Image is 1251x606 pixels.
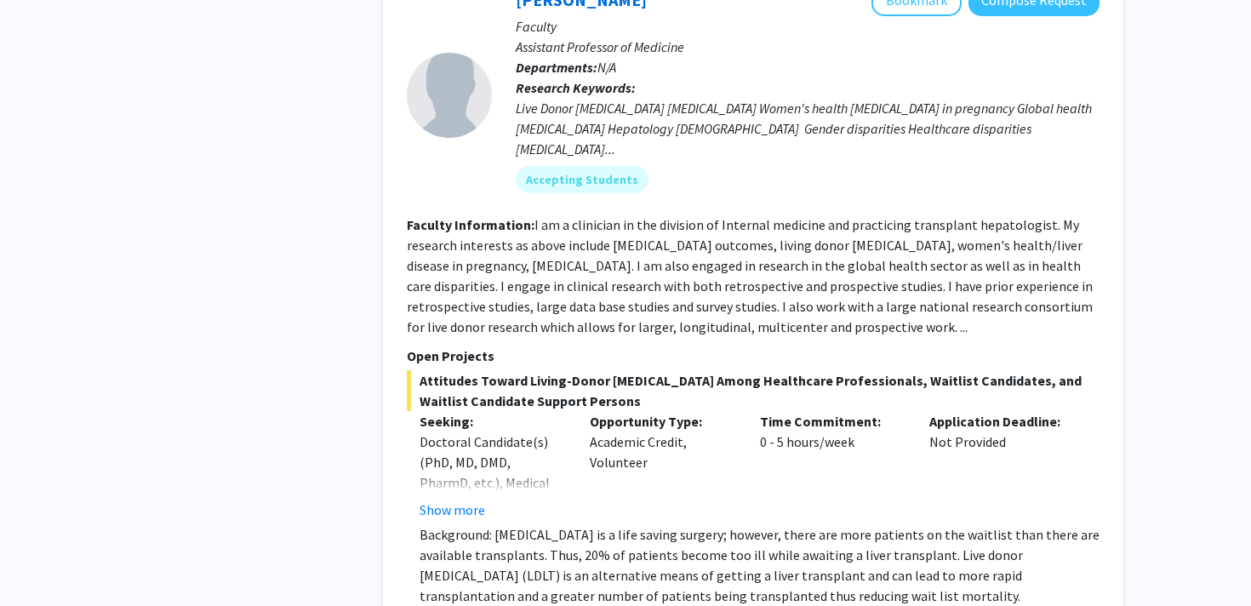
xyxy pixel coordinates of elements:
[516,37,1100,57] p: Assistant Professor of Medicine
[407,216,534,233] b: Faculty Information:
[407,370,1100,411] span: Attitudes Toward Living-Donor [MEDICAL_DATA] Among Healthcare Professionals, Waitlist Candidates,...
[590,411,734,432] p: Opportunity Type:
[516,16,1100,37] p: Faculty
[917,411,1087,520] div: Not Provided
[420,432,564,534] div: Doctoral Candidate(s) (PhD, MD, DMD, PharmD, etc.), Medical Resident(s) / Medical Fellow(s)
[747,411,917,520] div: 0 - 5 hours/week
[516,79,636,96] b: Research Keywords:
[597,59,616,76] span: N/A
[760,411,905,432] p: Time Commitment:
[420,411,564,432] p: Seeking:
[516,166,648,193] mat-chip: Accepting Students
[577,411,747,520] div: Academic Credit, Volunteer
[516,98,1100,159] div: Live Donor [MEDICAL_DATA] [MEDICAL_DATA] Women's health [MEDICAL_DATA] in pregnancy Global health...
[407,346,1100,366] p: Open Projects
[929,411,1074,432] p: Application Deadline:
[516,59,597,76] b: Departments:
[13,529,72,593] iframe: Chat
[420,500,485,520] button: Show more
[420,524,1100,606] p: Background: [MEDICAL_DATA] is a life saving surgery; however, there are more patients on the wait...
[407,216,1093,335] fg-read-more: I am a clinician in the division of Internal medicine and practicing transplant hepatologist. My ...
